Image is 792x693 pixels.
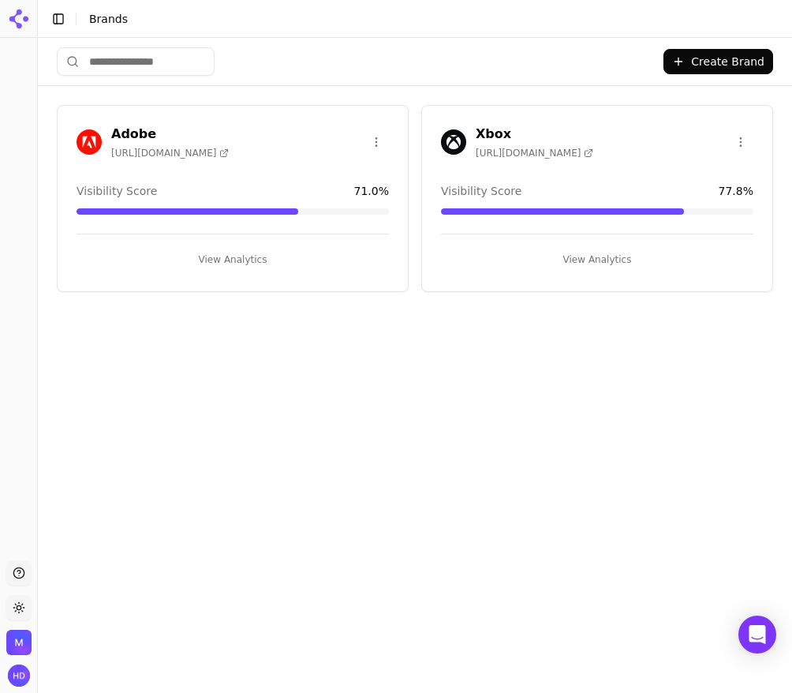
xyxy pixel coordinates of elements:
[738,616,776,654] div: Open Intercom Messenger
[441,183,521,199] span: Visibility Score
[111,125,229,144] h3: Adobe
[89,11,748,27] nav: breadcrumb
[476,125,593,144] h3: Xbox
[111,147,229,159] span: [URL][DOMAIN_NAME]
[719,183,753,199] span: 77.8 %
[89,13,128,25] span: Brands
[441,129,466,155] img: Xbox
[663,49,773,74] button: Create Brand
[476,147,593,159] span: [URL][DOMAIN_NAME]
[77,129,102,155] img: Adobe
[441,247,753,272] button: View Analytics
[354,183,389,199] span: 71.0 %
[6,630,32,655] img: M2E
[77,247,389,272] button: View Analytics
[77,183,157,199] span: Visibility Score
[8,665,30,687] img: Hakan Degirmenci
[6,630,32,655] button: Open organization switcher
[8,665,30,687] button: Open user button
